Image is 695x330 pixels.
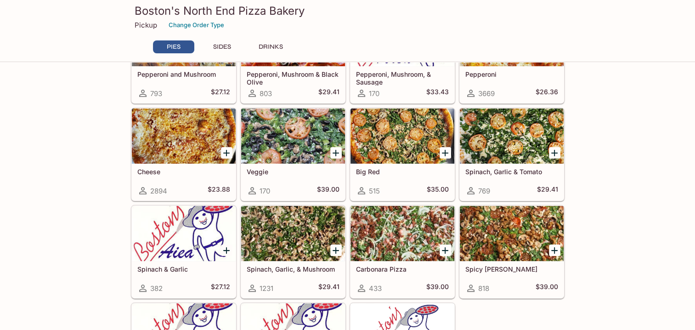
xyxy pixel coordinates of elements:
span: 515 [369,187,380,195]
span: 1231 [260,284,273,293]
a: Spicy [PERSON_NAME]818$39.00 [459,205,564,298]
div: Cheese [132,108,236,164]
h5: Pepperoni and Mushroom [137,70,230,78]
button: Add Carbonara Pizza [440,245,451,256]
div: Spicy Jenny [460,206,564,261]
span: 433 [369,284,382,293]
h5: Pepperoni, Mushroom, & Sausage [356,70,449,85]
h5: Spinach & Garlic [137,265,230,273]
h3: Boston's North End Pizza Bakery [135,4,561,18]
div: Pepperoni [460,11,564,66]
h5: $26.36 [536,88,558,99]
a: Spinach, Garlic & Tomato769$29.41 [459,108,564,201]
a: Spinach, Garlic, & Mushroom1231$29.41 [241,205,345,298]
h5: $27.12 [211,88,230,99]
div: Pepperoni, Mushroom & Black Olive [241,11,345,66]
div: Pepperoni and Mushroom [132,11,236,66]
h5: $33.43 [426,88,449,99]
h5: Spinach, Garlic, & Mushroom [247,265,339,273]
div: Spinach, Garlic & Tomato [460,108,564,164]
h5: Spicy [PERSON_NAME] [465,265,558,273]
span: 382 [150,284,163,293]
h5: $29.41 [537,185,558,196]
h5: $39.00 [536,283,558,294]
h5: $23.88 [208,185,230,196]
h5: $27.12 [211,283,230,294]
h5: $39.00 [426,283,449,294]
div: Spinach & Garlic [132,206,236,261]
p: Pickup [135,21,157,29]
h5: $35.00 [427,185,449,196]
h5: Cheese [137,168,230,176]
button: Add Spinach, Garlic & Tomato [549,147,560,159]
span: 170 [260,187,270,195]
div: Carbonara Pizza [350,206,454,261]
h5: $39.00 [317,185,339,196]
button: Add Spinach & Garlic [221,245,232,256]
h5: Pepperoni [465,70,558,78]
div: Big Red [350,108,454,164]
button: PIES [153,40,194,53]
span: 170 [369,89,379,98]
a: Veggie170$39.00 [241,108,345,201]
button: DRINKS [250,40,292,53]
span: 769 [478,187,490,195]
span: 3669 [478,89,495,98]
h5: Big Red [356,168,449,176]
span: 803 [260,89,272,98]
div: Spinach, Garlic, & Mushroom [241,206,345,261]
a: Cheese2894$23.88 [131,108,236,201]
h5: $29.41 [318,283,339,294]
h5: Veggie [247,168,339,176]
button: Add Veggie [330,147,342,159]
button: Add Spicy Jenny [549,245,560,256]
div: Veggie [241,108,345,164]
div: Pepperoni, Mushroom, & Sausage [350,11,454,66]
button: SIDES [202,40,243,53]
span: 793 [150,89,162,98]
button: Add Cheese [221,147,232,159]
h5: Pepperoni, Mushroom & Black Olive [247,70,339,85]
button: Add Big Red [440,147,451,159]
span: 2894 [150,187,167,195]
h5: $29.41 [318,88,339,99]
button: Change Order Type [164,18,228,32]
a: Spinach & Garlic382$27.12 [131,205,236,298]
button: Add Spinach, Garlic, & Mushroom [330,245,342,256]
span: 818 [478,284,489,293]
a: Big Red515$35.00 [350,108,455,201]
h5: Carbonara Pizza [356,265,449,273]
h5: Spinach, Garlic & Tomato [465,168,558,176]
a: Carbonara Pizza433$39.00 [350,205,455,298]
